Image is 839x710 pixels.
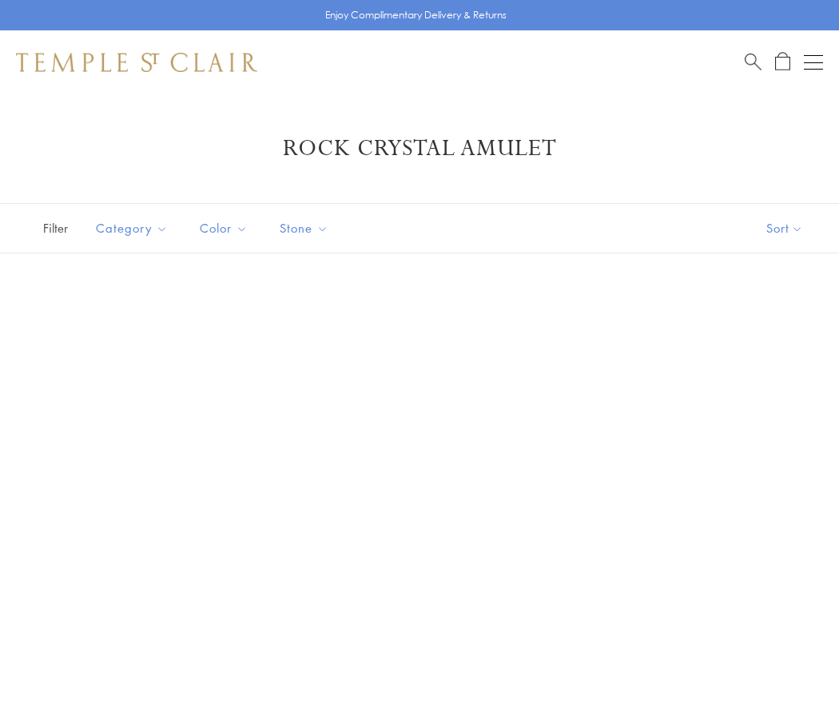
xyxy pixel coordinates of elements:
[16,53,257,72] img: Temple St. Clair
[745,52,761,72] a: Search
[188,210,260,246] button: Color
[730,204,839,253] button: Show sort by
[775,52,790,72] a: Open Shopping Bag
[272,218,340,238] span: Stone
[268,210,340,246] button: Stone
[88,218,180,238] span: Category
[84,210,180,246] button: Category
[40,134,799,163] h1: Rock Crystal Amulet
[325,7,507,23] p: Enjoy Complimentary Delivery & Returns
[804,53,823,72] button: Open navigation
[192,218,260,238] span: Color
